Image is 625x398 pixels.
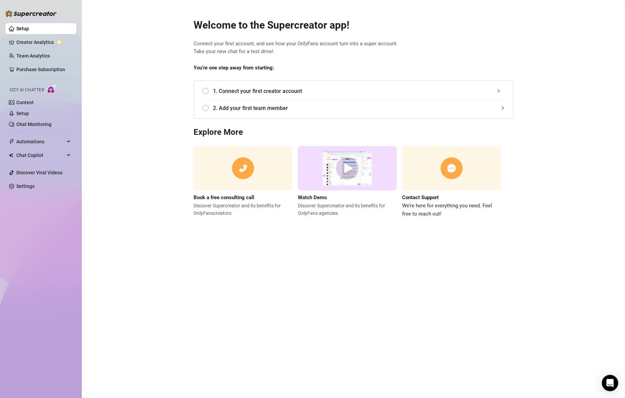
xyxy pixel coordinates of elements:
span: thunderbolt [9,139,14,144]
h3: Explore More [194,127,513,138]
a: Content [16,100,34,105]
h2: Welcome to the Supercreator app! [194,19,513,32]
strong: You’re one step away from starting: [194,65,274,71]
span: Chat Copilot [16,150,65,161]
img: supercreator demo [298,146,397,191]
div: Open Intercom Messenger [602,375,618,391]
img: logo-BBDzfeDw.svg [5,10,57,17]
span: Connect your first account, and see how your OnlyFans account turn into a super account. Take you... [194,40,513,56]
img: AI Chatter [47,84,57,94]
div: 1. Connect your first creator account [202,83,505,99]
span: collapsed [497,89,501,93]
a: Setup [16,26,29,31]
span: 2. Add your first team member [213,104,505,112]
strong: Contact Support [402,194,439,201]
a: Watch DemoDiscover Supercreator and its benefits for OnlyFans agencies. [298,146,397,218]
span: Izzy AI Chatter [10,87,44,93]
a: Settings [16,184,34,189]
strong: Book a free consulting call [194,194,254,201]
strong: Watch Demo [298,194,327,201]
a: Team Analytics [16,53,50,59]
img: Chat Copilot [9,153,13,158]
span: 1. Connect your first creator account [213,87,505,95]
span: Automations [16,136,65,147]
a: Creator Analytics exclamation-circle [16,37,71,48]
a: Chat Monitoring [16,122,51,127]
span: collapsed [501,106,505,110]
a: Setup [16,111,29,116]
span: Discover Supercreator and its benefits for OnlyFans agencies. [298,202,397,217]
a: Discover Viral Videos [16,170,62,175]
span: Discover Supercreator and its benefits for OnlyFans creators [194,202,292,217]
img: consulting call [194,146,292,191]
a: Book a free consulting callDiscover Supercreator and its benefits for OnlyFanscreators [194,146,292,218]
a: Purchase Subscription [16,67,65,72]
div: 2. Add your first team member [202,100,505,116]
img: contact support [402,146,501,191]
span: We’re here for everything you need. Feel free to reach out! [402,202,501,218]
